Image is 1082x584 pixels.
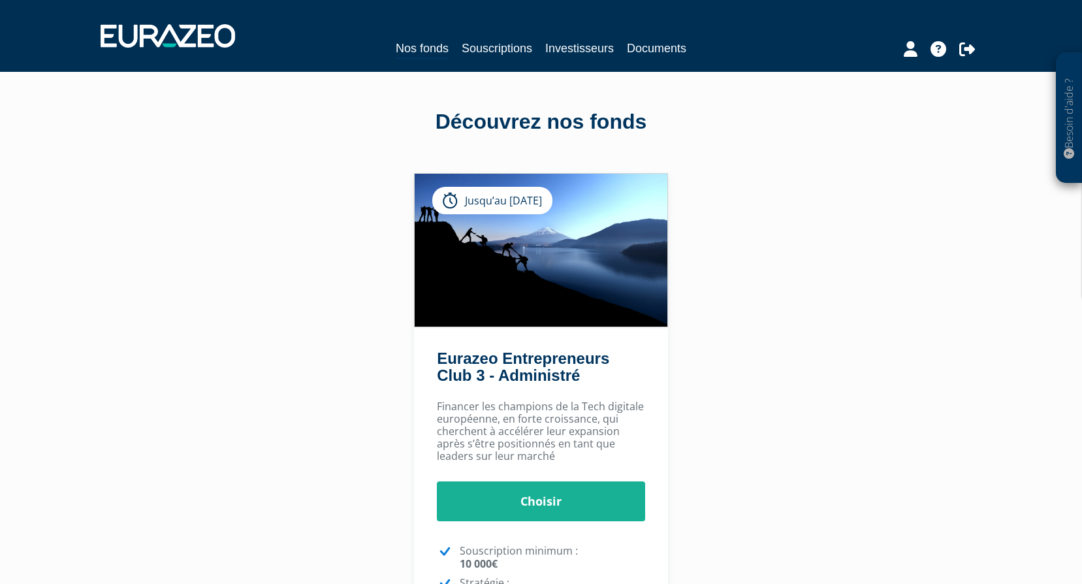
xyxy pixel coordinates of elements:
[627,39,686,57] a: Documents
[437,400,645,463] p: Financer les champions de la Tech digitale européenne, en forte croissance, qui cherchent à accél...
[1062,59,1077,177] p: Besoin d'aide ?
[437,349,609,384] a: Eurazeo Entrepreneurs Club 3 - Administré
[545,39,614,57] a: Investisseurs
[432,187,552,214] div: Jusqu’au [DATE]
[101,24,235,48] img: 1732889491-logotype_eurazeo_blanc_rvb.png
[437,481,645,522] a: Choisir
[462,39,532,57] a: Souscriptions
[415,174,667,327] img: Eurazeo Entrepreneurs Club 3 - Administré
[396,39,449,59] a: Nos fonds
[169,107,914,137] div: Découvrez nos fonds
[460,557,498,571] strong: 10 000€
[460,545,645,570] p: Souscription minimum :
